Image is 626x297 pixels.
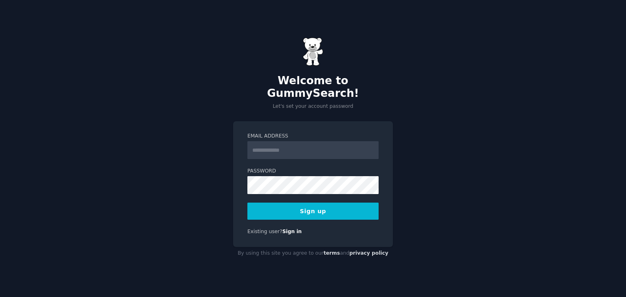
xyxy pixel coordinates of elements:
label: Email Address [247,133,379,140]
a: terms [324,250,340,256]
h2: Welcome to GummySearch! [233,74,393,100]
a: Sign in [282,229,302,234]
div: By using this site you agree to our and [233,247,393,260]
img: Gummy Bear [303,37,323,66]
span: Existing user? [247,229,282,234]
a: privacy policy [349,250,388,256]
label: Password [247,168,379,175]
button: Sign up [247,203,379,220]
p: Let's set your account password [233,103,393,110]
